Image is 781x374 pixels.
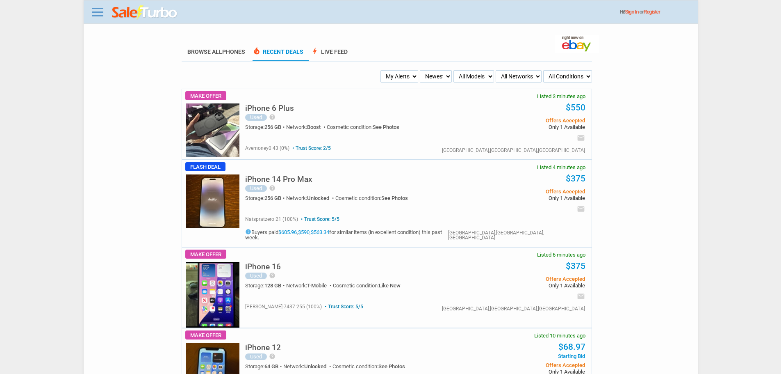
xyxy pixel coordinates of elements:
span: Trust Score: 5/5 [323,304,363,310]
span: Offers Accepted [461,276,585,282]
a: $550 [566,103,585,112]
span: Make Offer [185,330,226,340]
img: s-l225.jpg [186,262,239,328]
div: [GEOGRAPHIC_DATA],[GEOGRAPHIC_DATA],[GEOGRAPHIC_DATA] [448,230,585,240]
i: email [577,292,585,301]
div: Used [245,273,267,279]
span: bolt [311,47,319,55]
span: T-Mobile [307,282,327,289]
a: iPhone 12 [245,345,281,351]
i: help [269,272,276,279]
h5: iPhone 16 [245,263,281,271]
span: Unlocked [304,363,326,369]
span: Like New [379,282,401,289]
img: saleturbo.com - Online Deals and Discount Coupons [112,5,178,20]
i: info [245,229,251,235]
div: Network: [283,364,332,369]
div: Cosmetic condition: [332,364,405,369]
a: $605.96 [278,229,297,235]
span: 64 GB [264,363,278,369]
span: Unlocked [307,195,329,201]
span: natspratzero 21 (100%) [245,216,298,222]
span: Make Offer [185,91,226,100]
span: [PERSON_NAME]-7437 255 (100%) [245,304,322,310]
a: $563.34 [311,229,329,235]
a: iPhone 6 Plus [245,106,294,112]
span: avernoney0 43 (0%) [245,145,289,151]
a: iPhone 16 [245,264,281,271]
div: Used [245,114,267,121]
div: Network: [286,283,333,288]
a: Browse AllPhones [187,48,245,55]
i: help [269,353,276,360]
span: Only 1 Available [461,195,585,201]
a: local_fire_departmentRecent Deals [253,48,303,61]
span: Only 1 Available [461,283,585,288]
span: Flash Deal [185,162,225,171]
i: email [577,205,585,213]
span: See Photos [373,124,399,130]
h5: Buyers paid , , for similar items (in excellent condition) this past week. [245,229,448,240]
a: Sign In [625,9,639,15]
div: Storage: [245,283,286,288]
a: $375 [566,174,585,184]
span: Starting Bid [461,353,585,359]
span: Trust Score: 5/5 [299,216,339,222]
span: Listed 10 minutes ago [534,333,585,338]
div: [GEOGRAPHIC_DATA],[GEOGRAPHIC_DATA],[GEOGRAPHIC_DATA] [442,148,585,153]
span: See Photos [381,195,408,201]
a: iPhone 14 Pro Max [245,177,312,183]
div: [GEOGRAPHIC_DATA],[GEOGRAPHIC_DATA],[GEOGRAPHIC_DATA] [442,306,585,311]
span: Offers Accepted [461,118,585,123]
div: Network: [286,124,327,130]
a: Register [644,9,660,15]
span: 128 GB [264,282,281,289]
h5: iPhone 14 Pro Max [245,175,312,183]
span: Trust Score: 2/5 [291,145,331,151]
span: Offers Accepted [461,363,585,368]
div: Storage: [245,124,286,130]
span: Hi! [620,9,625,15]
span: Listed 4 minutes ago [537,165,585,170]
a: $590 [298,229,310,235]
span: Listed 6 minutes ago [537,252,585,257]
i: help [269,185,276,191]
span: local_fire_department [253,47,261,55]
div: Cosmetic condition: [333,283,401,288]
span: Only 1 Available [461,124,585,130]
span: Boost [307,124,321,130]
span: or [640,9,660,15]
span: Offers Accepted [461,189,585,194]
span: Phones [222,48,245,55]
div: Used [245,185,267,192]
a: $68.97 [558,342,585,352]
div: Cosmetic condition: [335,195,408,201]
h5: iPhone 12 [245,344,281,351]
span: Listed 3 minutes ago [537,94,585,99]
div: Network: [286,195,335,201]
div: Used [245,353,267,360]
i: help [269,114,276,120]
span: See Photos [378,363,405,369]
h5: iPhone 6 Plus [245,104,294,112]
a: $375 [566,261,585,271]
i: email [577,134,585,142]
span: 256 GB [264,195,281,201]
div: Cosmetic condition: [327,124,399,130]
a: boltLive Feed [311,48,348,61]
span: Make Offer [185,250,226,259]
div: Storage: [245,195,286,201]
img: s-l225.jpg [186,103,239,157]
div: Storage: [245,364,283,369]
span: 256 GB [264,124,281,130]
img: s-l225.jpg [186,174,239,228]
